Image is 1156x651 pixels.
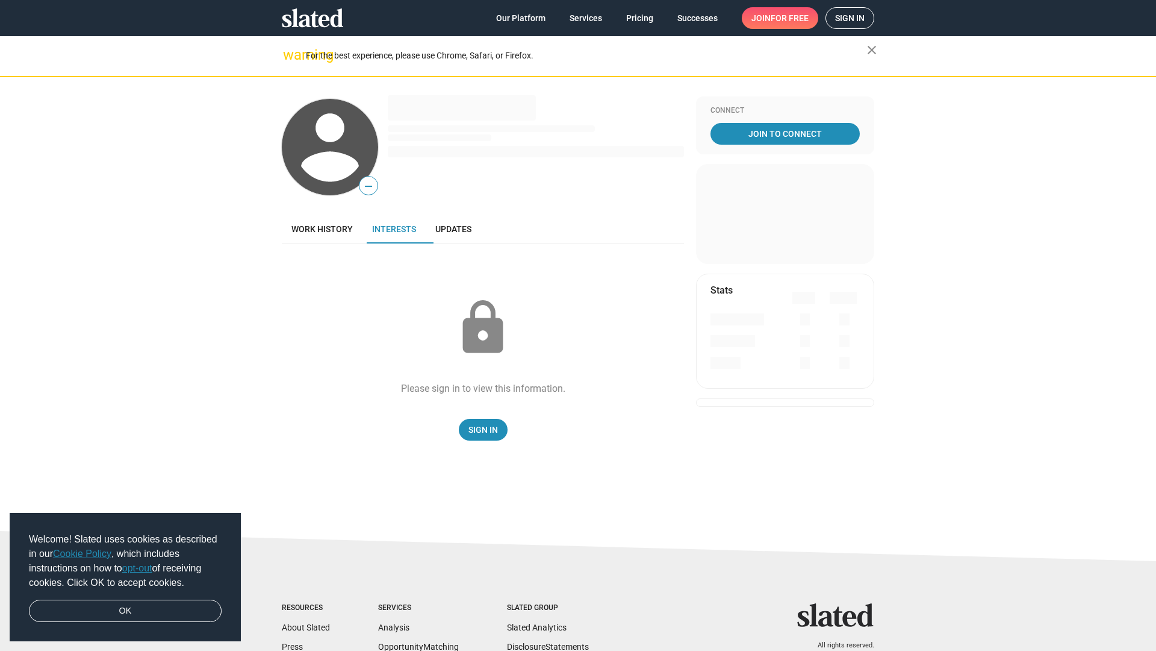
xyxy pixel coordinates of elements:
a: Updates [426,215,481,244]
a: opt-out [122,563,152,573]
span: Sign in [835,8,865,28]
span: Work history [291,224,353,234]
a: Joinfor free [742,7,818,29]
a: Sign in [825,7,874,29]
mat-icon: close [865,43,879,57]
mat-card-title: Stats [710,284,733,297]
div: cookieconsent [10,513,241,642]
a: Interests [362,215,426,244]
span: — [359,178,378,194]
span: Services [570,7,602,29]
span: Successes [677,7,718,29]
span: Updates [435,224,471,234]
a: Analysis [378,623,409,632]
a: Join To Connect [710,123,860,145]
span: for free [771,7,809,29]
a: Sign In [459,419,508,441]
span: Sign In [468,419,498,441]
div: Services [378,603,459,613]
a: Services [560,7,612,29]
a: Our Platform [486,7,555,29]
span: Welcome! Slated uses cookies as described in our , which includes instructions on how to of recei... [29,532,222,590]
mat-icon: warning [283,48,297,62]
mat-icon: lock [453,298,513,358]
div: For the best experience, please use Chrome, Safari, or Firefox. [306,48,867,64]
span: Join [751,7,809,29]
span: Join To Connect [713,123,857,145]
a: Work history [282,215,362,244]
span: Interests [372,224,416,234]
div: Connect [710,106,860,116]
span: Pricing [626,7,653,29]
a: About Slated [282,623,330,632]
a: Slated Analytics [507,623,567,632]
span: Our Platform [496,7,545,29]
a: Pricing [617,7,663,29]
div: Resources [282,603,330,613]
div: Please sign in to view this information. [401,382,565,395]
a: dismiss cookie message [29,600,222,623]
a: Successes [668,7,727,29]
a: Cookie Policy [53,549,111,559]
div: Slated Group [507,603,589,613]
